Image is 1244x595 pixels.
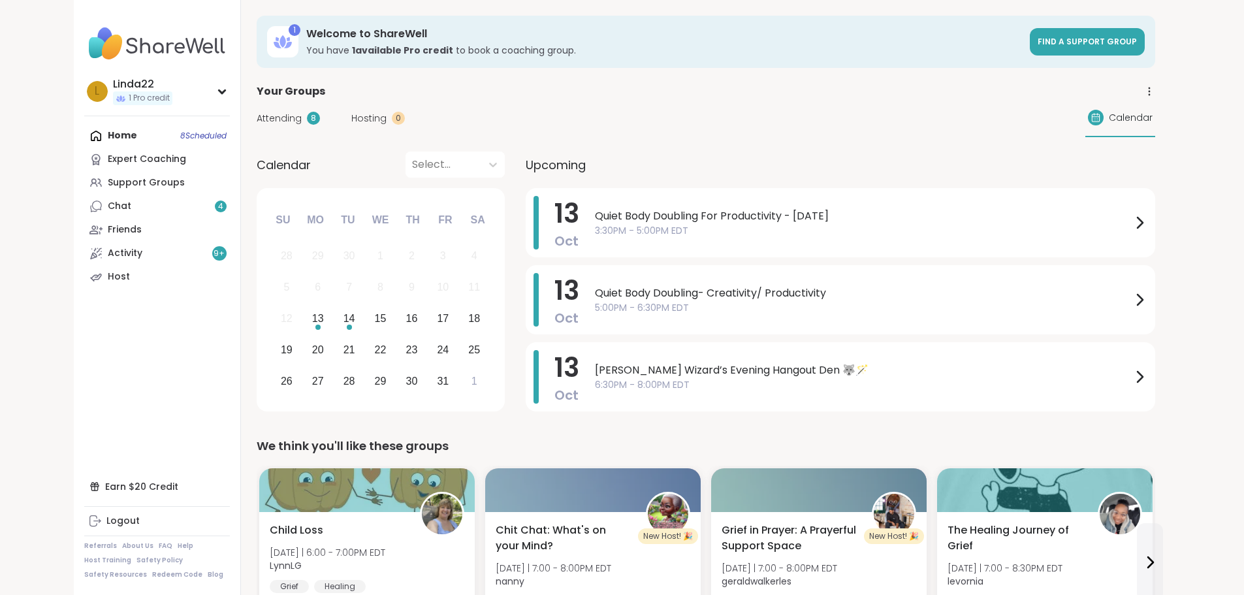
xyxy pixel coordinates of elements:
[406,372,418,390] div: 30
[136,556,183,565] a: Safety Policy
[398,206,427,234] div: Th
[84,242,230,265] a: Activity9+
[377,278,383,296] div: 8
[375,372,387,390] div: 29
[366,367,394,395] div: Choose Wednesday, October 29th, 2025
[351,112,387,125] span: Hosting
[289,24,300,36] div: 1
[429,336,457,364] div: Choose Friday, October 24th, 2025
[306,27,1022,41] h3: Welcome to ShareWell
[377,247,383,265] div: 1
[159,541,172,551] a: FAQ
[722,523,857,554] span: Grief in Prayer: A Prayerful Support Space
[526,156,586,174] span: Upcoming
[554,272,579,309] span: 13
[108,176,185,189] div: Support Groups
[113,77,172,91] div: Linda22
[84,218,230,242] a: Friends
[366,242,394,270] div: Not available Wednesday, October 1st, 2025
[722,562,837,575] span: [DATE] | 7:00 - 8:00PM EDT
[270,580,309,593] div: Grief
[468,278,480,296] div: 11
[366,305,394,333] div: Choose Wednesday, October 15th, 2025
[398,242,426,270] div: Not available Thursday, October 2nd, 2025
[437,278,449,296] div: 10
[178,541,193,551] a: Help
[595,378,1132,392] span: 6:30PM - 8:00PM EDT
[343,372,355,390] div: 28
[437,372,449,390] div: 31
[460,367,488,395] div: Choose Saturday, November 1st, 2025
[440,247,446,265] div: 3
[268,206,297,234] div: Su
[429,305,457,333] div: Choose Friday, October 17th, 2025
[129,93,170,104] span: 1 Pro credit
[460,274,488,302] div: Not available Saturday, October 11th, 2025
[460,305,488,333] div: Choose Saturday, October 18th, 2025
[366,336,394,364] div: Choose Wednesday, October 22nd, 2025
[471,247,477,265] div: 4
[409,278,415,296] div: 9
[84,171,230,195] a: Support Groups
[273,336,301,364] div: Choose Sunday, October 19th, 2025
[84,21,230,67] img: ShareWell Nav Logo
[595,285,1132,301] span: Quiet Body Doubling- Creativity/ Productivity
[306,44,1022,57] h3: You have to book a coaching group.
[366,206,394,234] div: We
[398,336,426,364] div: Choose Thursday, October 23rd, 2025
[648,494,688,534] img: nanny
[304,367,332,395] div: Choose Monday, October 27th, 2025
[429,242,457,270] div: Not available Friday, October 3rd, 2025
[595,301,1132,315] span: 5:00PM - 6:30PM EDT
[460,336,488,364] div: Choose Saturday, October 25th, 2025
[281,310,293,327] div: 12
[335,305,363,333] div: Choose Tuesday, October 14th, 2025
[595,224,1132,238] span: 3:30PM - 5:00PM EDT
[874,494,914,534] img: geraldwalkerles
[1100,494,1140,534] img: levornia
[1030,28,1145,56] a: Find a support group
[496,562,611,575] span: [DATE] | 7:00 - 8:00PM EDT
[460,242,488,270] div: Not available Saturday, October 4th, 2025
[343,247,355,265] div: 30
[208,570,223,579] a: Blog
[398,305,426,333] div: Choose Thursday, October 16th, 2025
[346,278,352,296] div: 7
[409,247,415,265] div: 2
[257,156,311,174] span: Calendar
[273,274,301,302] div: Not available Sunday, October 5th, 2025
[437,341,449,359] div: 24
[496,523,631,554] span: Chit Chat: What's on your Mind?
[375,310,387,327] div: 15
[108,200,131,213] div: Chat
[304,305,332,333] div: Choose Monday, October 13th, 2025
[343,310,355,327] div: 14
[314,580,366,593] div: Healing
[283,278,289,296] div: 5
[335,336,363,364] div: Choose Tuesday, October 21st, 2025
[84,541,117,551] a: Referrals
[304,274,332,302] div: Not available Monday, October 6th, 2025
[152,570,202,579] a: Redeem Code
[554,309,579,327] span: Oct
[471,372,477,390] div: 1
[304,242,332,270] div: Not available Monday, September 29th, 2025
[218,201,223,212] span: 4
[392,112,405,125] div: 0
[273,305,301,333] div: Not available Sunday, October 12th, 2025
[468,341,480,359] div: 25
[312,310,324,327] div: 13
[257,112,302,125] span: Attending
[271,240,490,396] div: month 2025-10
[84,265,230,289] a: Host
[214,248,225,259] span: 9 +
[463,206,492,234] div: Sa
[257,437,1155,455] div: We think you'll like these groups
[335,242,363,270] div: Not available Tuesday, September 30th, 2025
[398,367,426,395] div: Choose Thursday, October 30th, 2025
[554,386,579,404] span: Oct
[270,559,302,572] b: LynnLG
[437,310,449,327] div: 17
[429,367,457,395] div: Choose Friday, October 31st, 2025
[84,195,230,218] a: Chat4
